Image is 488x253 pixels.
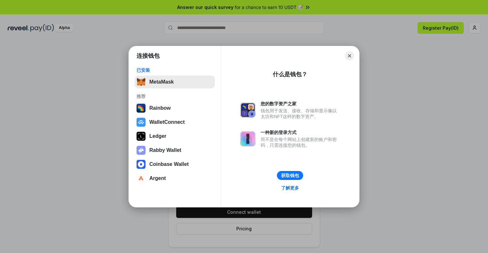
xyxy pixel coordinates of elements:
div: Rainbow [149,105,171,111]
button: Rainbow [135,102,215,115]
div: 什么是钱包？ [273,71,307,78]
div: 获取钱包 [281,173,299,178]
div: 而不是在每个网站上创建新的账户和密码，只需连接您的钱包。 [261,137,340,148]
div: 已安装 [137,67,213,73]
img: svg+xml,%3Csvg%20fill%3D%22none%22%20height%3D%2233%22%20viewBox%3D%220%200%2035%2033%22%20width%... [137,78,146,86]
img: svg+xml,%3Csvg%20width%3D%2228%22%20height%3D%2228%22%20viewBox%3D%220%200%2028%2028%22%20fill%3D... [137,174,146,183]
button: MetaMask [135,76,215,88]
img: svg+xml,%3Csvg%20xmlns%3D%22http%3A%2F%2Fwww.w3.org%2F2000%2Fsvg%22%20fill%3D%22none%22%20viewBox... [240,131,256,146]
button: Rabby Wallet [135,144,215,157]
img: svg+xml,%3Csvg%20xmlns%3D%22http%3A%2F%2Fwww.w3.org%2F2000%2Fsvg%22%20fill%3D%22none%22%20viewBox... [240,102,256,118]
div: Argent [149,175,166,181]
div: 您的数字资产之家 [261,101,340,107]
button: Close [345,51,354,60]
img: svg+xml,%3Csvg%20xmlns%3D%22http%3A%2F%2Fwww.w3.org%2F2000%2Fsvg%22%20width%3D%2228%22%20height%3... [137,132,146,141]
div: WalletConnect [149,119,185,125]
div: Rabby Wallet [149,147,181,153]
div: 一种新的登录方式 [261,130,340,135]
div: 了解更多 [281,185,299,191]
button: Ledger [135,130,215,143]
img: svg+xml,%3Csvg%20xmlns%3D%22http%3A%2F%2Fwww.w3.org%2F2000%2Fsvg%22%20fill%3D%22none%22%20viewBox... [137,146,146,155]
div: 推荐 [137,93,213,99]
div: 钱包用于发送、接收、存储和显示像以太坊和NFT这样的数字资产。 [261,108,340,119]
img: svg+xml,%3Csvg%20width%3D%22120%22%20height%3D%22120%22%20viewBox%3D%220%200%20120%20120%22%20fil... [137,104,146,113]
button: WalletConnect [135,116,215,129]
img: svg+xml,%3Csvg%20width%3D%2228%22%20height%3D%2228%22%20viewBox%3D%220%200%2028%2028%22%20fill%3D... [137,118,146,127]
img: svg+xml,%3Csvg%20width%3D%2228%22%20height%3D%2228%22%20viewBox%3D%220%200%2028%2028%22%20fill%3D... [137,160,146,169]
a: 了解更多 [277,184,303,192]
div: MetaMask [149,79,174,85]
h1: 连接钱包 [137,52,160,60]
div: Ledger [149,133,166,139]
button: Coinbase Wallet [135,158,215,171]
button: 获取钱包 [277,171,303,180]
button: Argent [135,172,215,185]
div: Coinbase Wallet [149,161,189,167]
